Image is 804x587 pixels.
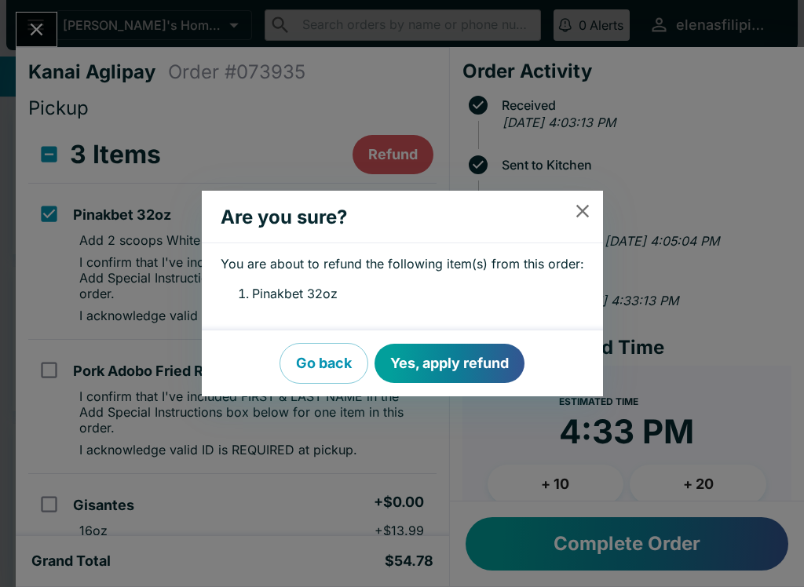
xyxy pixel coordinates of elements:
[202,197,572,238] h2: Are you sure?
[562,191,602,231] button: close
[252,284,584,304] li: Pinakbet 32oz
[280,343,368,384] button: Go back
[375,344,524,383] button: Yes, apply refund
[221,256,584,272] p: You are about to refund the following item(s) from this order:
